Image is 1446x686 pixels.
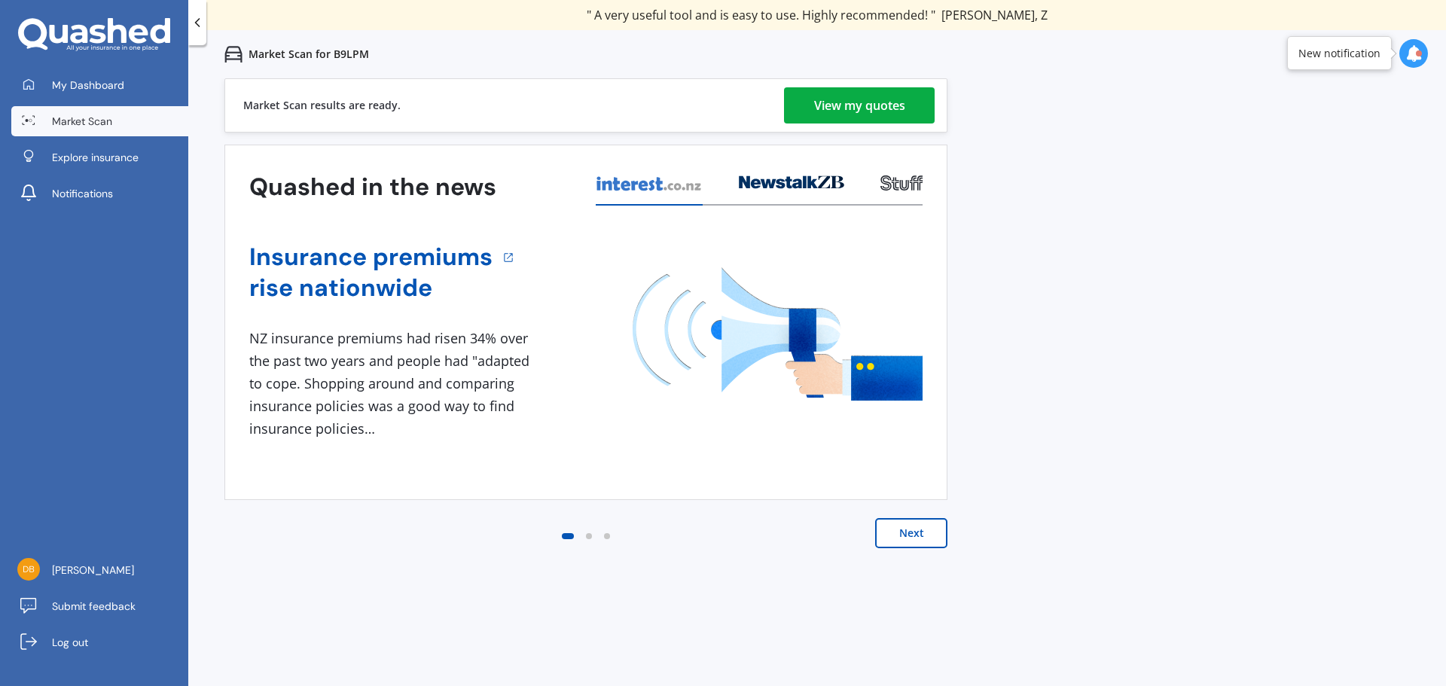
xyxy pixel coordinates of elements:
img: dd8bcd76f3481f59ee312b48c4090b55 [17,558,40,581]
h3: Quashed in the news [249,172,496,203]
button: Next [875,518,947,548]
div: View my quotes [814,87,905,123]
a: Submit feedback [11,591,188,621]
img: media image [633,267,923,401]
div: New notification [1298,46,1380,61]
p: Market Scan for B9LPM [249,47,369,62]
a: rise nationwide [249,273,493,303]
a: Market Scan [11,106,188,136]
a: Notifications [11,178,188,209]
span: Submit feedback [52,599,136,614]
span: Log out [52,635,88,650]
img: car.f15378c7a67c060ca3f3.svg [224,45,243,63]
a: Insurance premiums [249,242,493,273]
div: Market Scan results are ready. [243,79,401,132]
a: [PERSON_NAME] [11,555,188,585]
span: My Dashboard [52,78,124,93]
span: Market Scan [52,114,112,129]
span: [PERSON_NAME] [52,563,134,578]
a: View my quotes [784,87,935,123]
a: Log out [11,627,188,657]
span: Notifications [52,186,113,201]
a: My Dashboard [11,70,188,100]
span: Explore insurance [52,150,139,165]
div: NZ insurance premiums had risen 34% over the past two years and people had "adapted to cope. Shop... [249,328,535,440]
a: Explore insurance [11,142,188,172]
